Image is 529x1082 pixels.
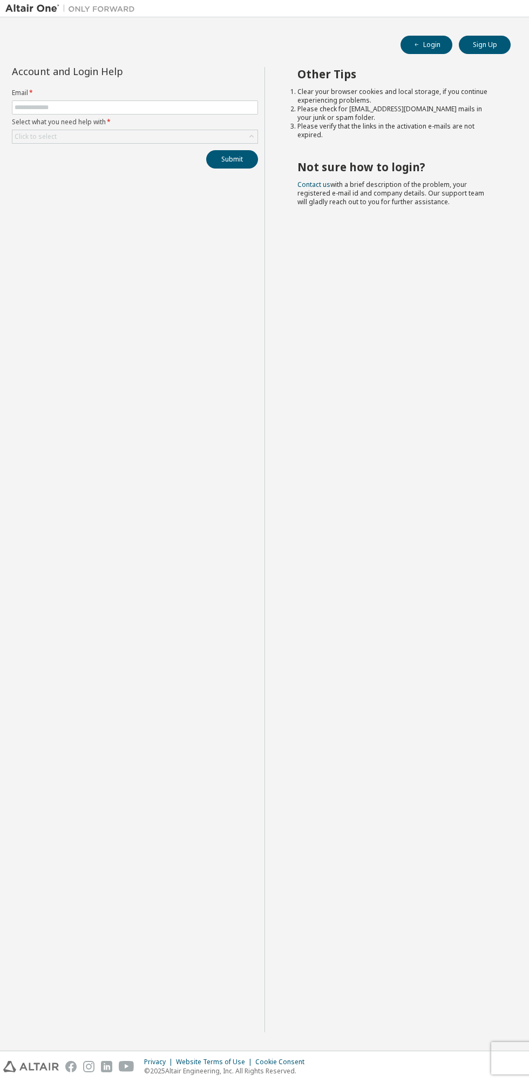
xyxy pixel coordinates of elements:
label: Email [12,89,258,97]
button: Submit [206,150,258,169]
div: Privacy [144,1058,176,1066]
img: youtube.svg [119,1061,134,1072]
img: linkedin.svg [101,1061,112,1072]
img: Altair One [5,3,140,14]
div: Click to select [15,132,57,141]
label: Select what you need help with [12,118,258,126]
div: Click to select [12,130,257,143]
img: instagram.svg [83,1061,94,1072]
li: Clear your browser cookies and local storage, if you continue experiencing problems. [297,88,491,105]
li: Please check for [EMAIL_ADDRESS][DOMAIN_NAME] mails in your junk or spam folder. [297,105,491,122]
img: altair_logo.svg [3,1061,59,1072]
a: Contact us [297,180,330,189]
h2: Other Tips [297,67,491,81]
p: © 2025 Altair Engineering, Inc. All Rights Reserved. [144,1066,311,1076]
div: Cookie Consent [255,1058,311,1066]
div: Account and Login Help [12,67,209,76]
button: Sign Up [459,36,511,54]
img: facebook.svg [65,1061,77,1072]
div: Website Terms of Use [176,1058,255,1066]
h2: Not sure how to login? [297,160,491,174]
span: with a brief description of the problem, your registered e-mail id and company details. Our suppo... [297,180,484,206]
button: Login [401,36,452,54]
li: Please verify that the links in the activation e-mails are not expired. [297,122,491,139]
